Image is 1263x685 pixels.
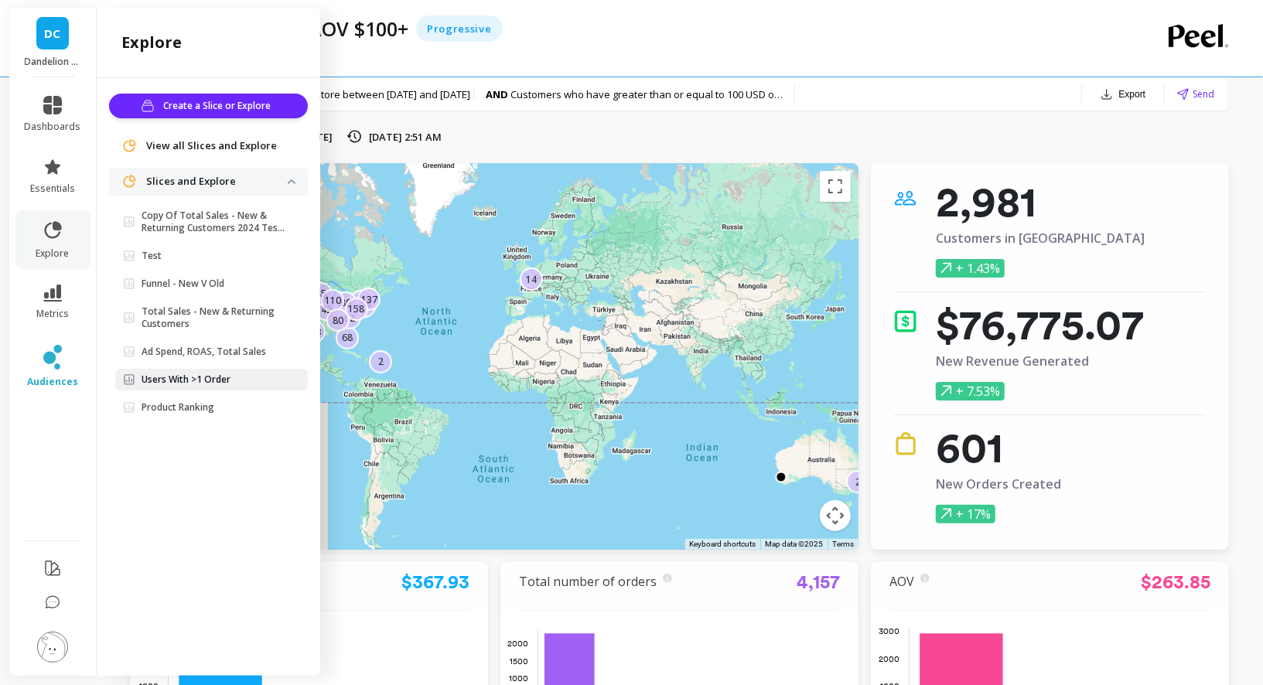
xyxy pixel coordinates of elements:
a: AOV [889,573,914,590]
img: down caret icon [288,179,295,184]
p: New Revenue Generated [936,354,1144,368]
span: Send [1193,87,1215,101]
p: [DATE] 2:51 AM [369,130,442,144]
p: 158 [348,302,364,315]
span: dashboards [25,121,81,133]
img: icon [894,186,917,210]
p: + 7.53% [936,382,1005,400]
span: audiences [27,376,78,388]
p: 80 [333,314,343,327]
p: 80 [340,296,351,309]
button: Keyboard shortcuts [689,539,756,550]
p: Test [142,250,162,262]
a: Terms (opens in new tab) [832,540,854,548]
p: 45 [316,287,326,300]
img: icon [894,432,917,455]
p: Customers in [GEOGRAPHIC_DATA] [936,231,1145,245]
p: New Orders Created [936,477,1061,491]
span: explore [36,247,70,260]
p: 137 [361,293,377,306]
span: DC [45,25,61,43]
button: Map camera controls [820,500,851,531]
img: navigation item icon [121,138,137,154]
a: $367.93 [401,571,469,593]
a: 4,157 [797,571,840,593]
div: Progressive [416,15,503,42]
span: essentials [30,182,75,195]
p: 2 [855,475,861,489]
p: Product Ranking [142,401,214,414]
span: Map data ©2025 [765,540,823,548]
strong: AND [486,87,510,101]
img: icon [894,309,917,332]
p: 601 [936,432,1061,463]
p: Copy Of Total Sales - New & Returning Customers 2024 Test [PERSON_NAME] [142,210,288,234]
p: Dandelion Chocolate [25,56,81,68]
p: + 1.43% [936,259,1005,278]
a: $263.85 [1141,571,1210,593]
img: profile picture [37,632,68,663]
img: navigation item icon [121,174,137,189]
p: 42 [321,303,332,316]
p: 110 [325,294,341,307]
p: 2,981 [936,186,1145,217]
p: 14 [526,273,537,286]
button: Toggle fullscreen view [820,171,851,202]
p: Funnel - New V Old [142,278,224,290]
button: Create a Slice or Explore [109,94,308,118]
p: Users With >1 Order [142,373,230,386]
p: 2 [378,355,384,368]
span: Customers who joined this store between [DATE] and [DATE] [189,87,470,101]
p: + 17% [936,505,995,523]
span: Create a Slice or Explore [163,98,275,114]
span: metrics [36,308,69,320]
button: Export [1094,83,1152,105]
p: Slices and Explore [146,174,288,189]
span: Customers who have greater than or equal to 100 USD of AOV (Average Order Value) [510,87,907,101]
h2: explore [121,32,182,53]
p: Ad Spend, ROAS, Total Sales [142,346,266,358]
span: View all Slices and Explore [146,138,277,154]
button: Send [1177,87,1215,101]
a: Total number of orders [519,573,657,590]
p: $76,775.07 [936,309,1144,340]
p: Total Sales - New & Returning Customers [142,305,288,330]
p: 68 [342,331,353,344]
